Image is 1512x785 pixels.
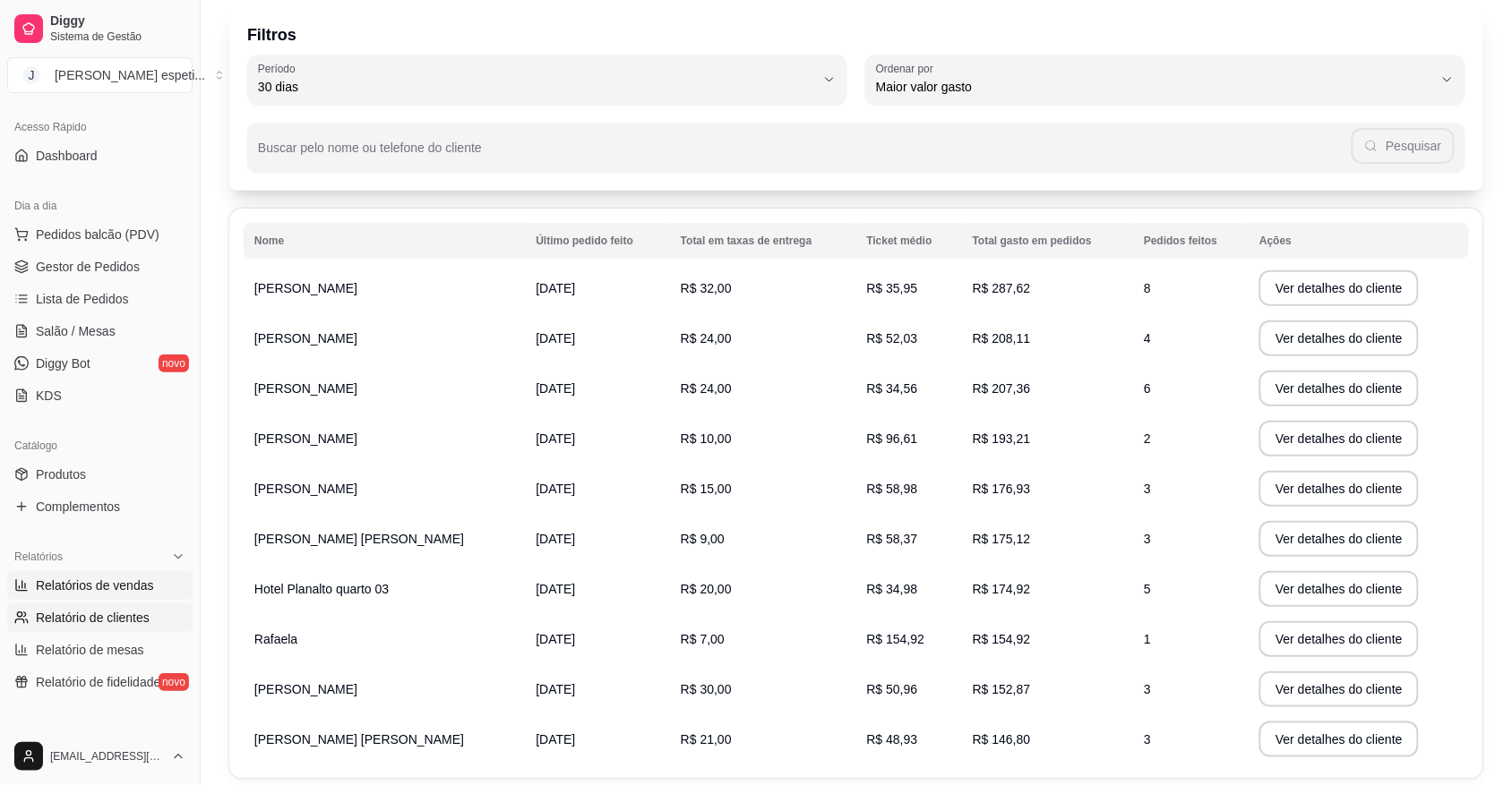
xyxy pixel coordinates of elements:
a: Relatórios de vendas [7,571,193,600]
span: [PERSON_NAME] [254,431,357,446]
span: [PERSON_NAME] [254,381,357,396]
span: Gestor de Pedidos [36,258,140,276]
button: Período30 dias [247,55,847,105]
button: Ver detalhes do cliente [1259,471,1419,507]
button: [EMAIL_ADDRESS][DOMAIN_NAME] [7,735,193,778]
span: R$ 207,36 [973,381,1031,396]
span: R$ 21,00 [681,732,732,747]
span: R$ 58,37 [867,532,918,546]
th: Total em taxas de entrega [670,223,856,259]
span: R$ 208,11 [973,331,1031,346]
button: Select a team [7,57,193,93]
span: 3 [1144,532,1151,546]
span: Salão / Mesas [36,322,116,340]
span: Rafaela [254,632,297,646]
div: Acesso Rápido [7,113,193,141]
button: Ver detalhes do cliente [1259,421,1419,456]
span: R$ 152,87 [973,682,1031,696]
label: Período [258,61,301,76]
span: R$ 34,98 [867,582,918,596]
span: 8 [1144,281,1151,295]
span: R$ 10,00 [681,431,732,446]
span: [DATE] [536,431,575,446]
span: Hotel Planalto quarto 03 [254,582,389,596]
button: Ver detalhes do cliente [1259,571,1419,607]
span: Relatório de mesas [36,641,144,659]
span: [EMAIL_ADDRESS][DOMAIN_NAME] [50,749,164,764]
a: KDS [7,381,193,410]
th: Nome [244,223,525,259]
span: R$ 287,62 [973,281,1031,295]
span: 3 [1144,482,1151,496]
span: R$ 30,00 [681,682,732,696]
div: Gerenciar [7,718,193,747]
span: 1 [1144,632,1151,646]
span: R$ 193,21 [973,431,1031,446]
th: Último pedido feito [525,223,670,259]
button: Ver detalhes do cliente [1259,371,1419,406]
th: Pedidos feitos [1133,223,1249,259]
span: Relatórios de vendas [36,576,154,594]
a: Relatório de mesas [7,636,193,664]
button: Ver detalhes do cliente [1259,320,1419,356]
span: R$ 35,95 [867,281,918,295]
span: 30 dias [258,78,815,96]
span: KDS [36,387,62,405]
span: [DATE] [536,582,575,596]
th: Total gasto em pedidos [962,223,1133,259]
span: [DATE] [536,532,575,546]
span: [DATE] [536,482,575,496]
button: Ver detalhes do cliente [1259,721,1419,757]
span: [PERSON_NAME] [254,281,357,295]
span: R$ 24,00 [681,331,732,346]
span: Relatório de fidelidade [36,673,160,691]
span: R$ 48,93 [867,732,918,747]
span: R$ 15,00 [681,482,732,496]
span: R$ 154,92 [973,632,1031,646]
button: Ordenar porMaior valor gasto [865,55,1465,105]
p: Filtros [247,22,1465,47]
span: R$ 146,80 [973,732,1031,747]
span: Complementos [36,498,120,516]
a: Relatório de fidelidadenovo [7,668,193,696]
span: [DATE] [536,381,575,396]
span: [DATE] [536,732,575,747]
span: R$ 24,00 [681,381,732,396]
span: 3 [1144,732,1151,747]
span: 3 [1144,682,1151,696]
span: [DATE] [536,682,575,696]
span: R$ 174,92 [973,582,1031,596]
a: Relatório de clientes [7,603,193,632]
span: Diggy [50,13,185,30]
a: Produtos [7,460,193,489]
div: Catálogo [7,431,193,460]
span: R$ 20,00 [681,582,732,596]
a: DiggySistema de Gestão [7,7,193,50]
span: Lista de Pedidos [36,290,129,308]
span: [PERSON_NAME] [PERSON_NAME] [254,732,464,747]
span: R$ 32,00 [681,281,732,295]
span: R$ 175,12 [973,532,1031,546]
span: R$ 154,92 [867,632,925,646]
a: Diggy Botnovo [7,349,193,378]
span: [PERSON_NAME] [254,682,357,696]
span: Sistema de Gestão [50,30,185,44]
span: R$ 34,56 [867,381,918,396]
th: Ticket médio [856,223,962,259]
span: R$ 50,96 [867,682,918,696]
span: Pedidos balcão (PDV) [36,226,159,243]
a: Salão / Mesas [7,317,193,346]
span: R$ 7,00 [681,632,725,646]
span: R$ 96,61 [867,431,918,446]
button: Ver detalhes do cliente [1259,521,1419,557]
span: [DATE] [536,632,575,646]
span: Produtos [36,465,86,483]
div: Dia a dia [7,192,193,220]
span: 2 [1144,431,1151,446]
span: Diggy Bot [36,354,90,372]
span: Dashboard [36,147,98,165]
span: Maior valor gasto [876,78,1433,96]
span: [PERSON_NAME] [254,482,357,496]
input: Buscar pelo nome ou telefone do cliente [258,146,1352,164]
label: Ordenar por [876,61,940,76]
